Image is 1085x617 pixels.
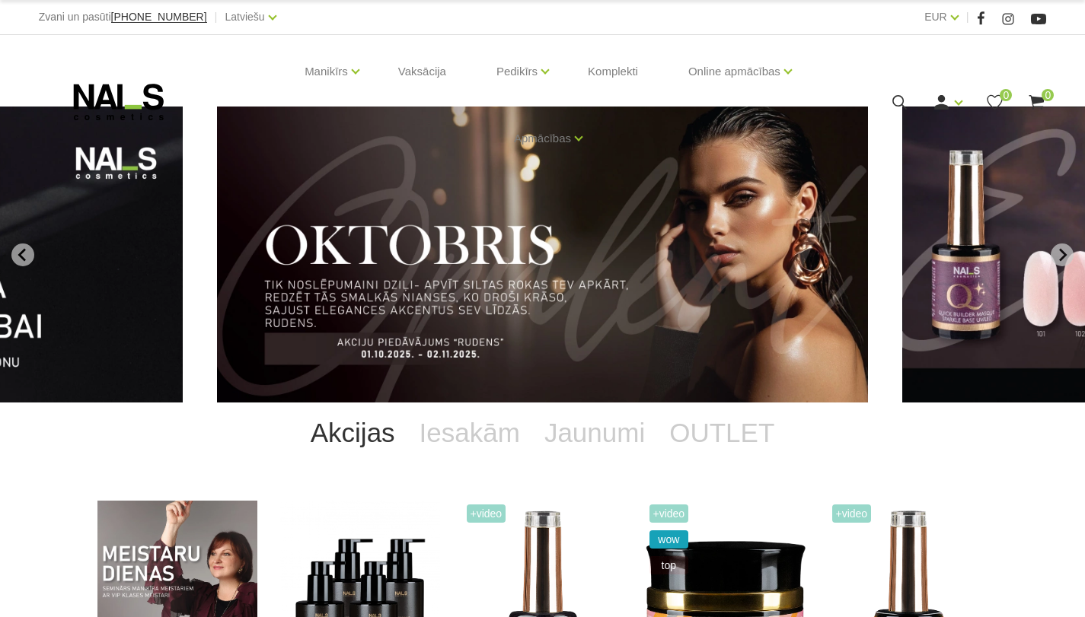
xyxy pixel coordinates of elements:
[11,243,34,266] button: Go to last slide
[386,35,458,108] a: Vaksācija
[225,8,265,26] a: Latviešu
[576,35,650,108] a: Komplekti
[111,11,207,23] a: [PHONE_NUMBER]
[217,107,868,402] li: 1 of 11
[1027,93,1046,112] a: 0
[649,530,689,549] span: wow
[298,402,407,463] a: Akcijas
[305,41,348,102] a: Manikīrs
[966,8,969,27] span: |
[688,41,780,102] a: Online apmācības
[514,108,571,169] a: Apmācības
[657,402,787,463] a: OUTLET
[1042,89,1054,101] span: 0
[1000,89,1012,101] span: 0
[649,504,689,523] span: +Video
[1051,243,1074,266] button: Next slide
[649,556,689,574] span: top
[532,402,657,463] a: Jaunumi
[467,504,506,523] span: +Video
[924,8,947,26] a: EUR
[407,402,532,463] a: Iesakām
[985,93,1004,112] a: 0
[496,41,538,102] a: Pedikīrs
[832,504,872,523] span: +Video
[215,8,218,27] span: |
[39,8,207,27] div: Zvani un pasūti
